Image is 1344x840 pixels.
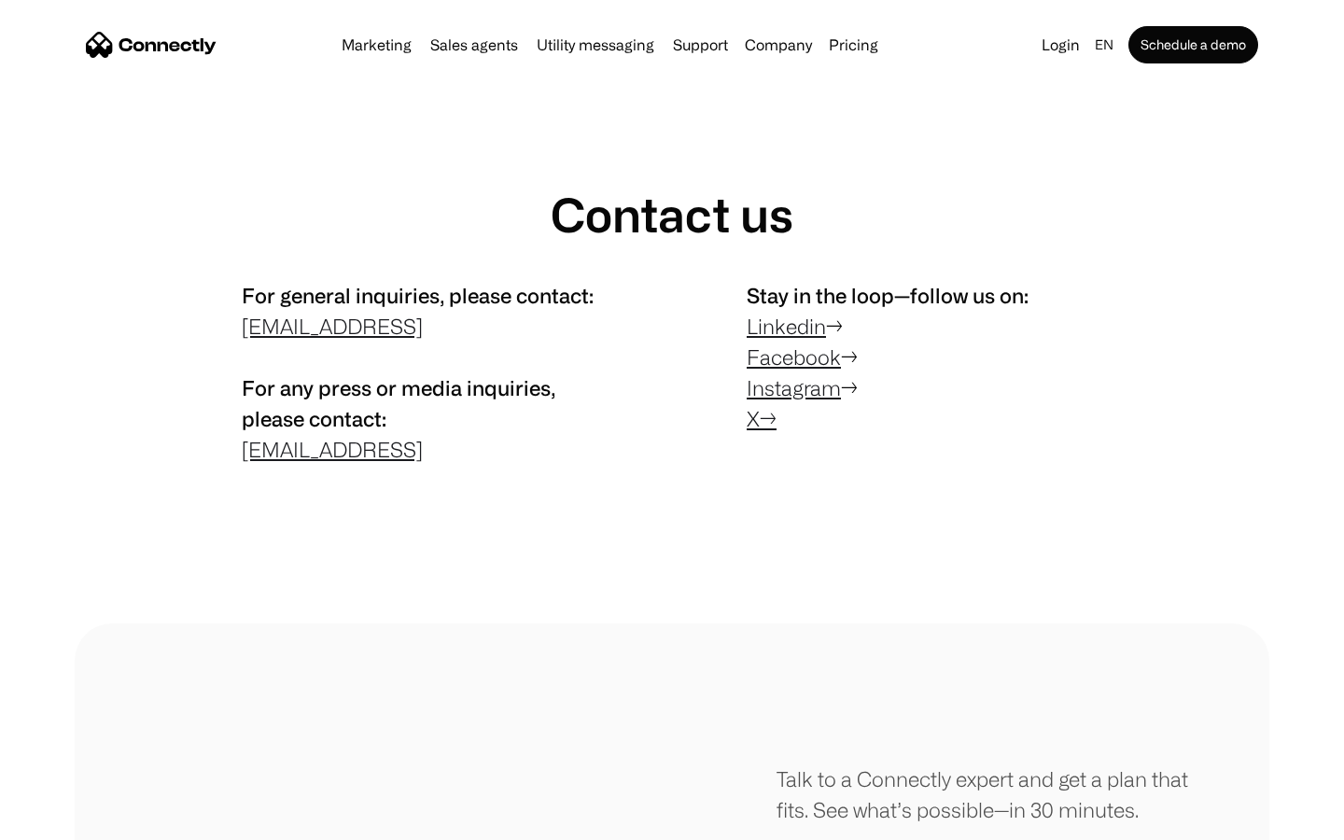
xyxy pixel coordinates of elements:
a: Support [665,37,735,52]
p: → → → [747,280,1102,434]
a: Facebook [747,345,841,369]
div: Company [745,32,812,58]
div: Talk to a Connectly expert and get a plan that fits. See what’s possible—in 30 minutes. [777,763,1195,825]
a: X [747,407,760,430]
a: [EMAIL_ADDRESS] [242,315,423,338]
a: Marketing [334,37,419,52]
span: Stay in the loop—follow us on: [747,284,1029,307]
h1: Contact us [551,187,793,243]
span: For any press or media inquiries, please contact: [242,376,555,430]
a: Instagram [747,376,841,399]
a: Utility messaging [529,37,662,52]
a: → [760,407,777,430]
a: Linkedin [747,315,826,338]
ul: Language list [37,807,112,833]
div: en [1095,32,1113,58]
span: For general inquiries, please contact: [242,284,594,307]
a: Schedule a demo [1128,26,1258,63]
a: Pricing [821,37,886,52]
a: Sales agents [423,37,525,52]
a: Login [1034,32,1087,58]
a: [EMAIL_ADDRESS] [242,438,423,461]
aside: Language selected: English [19,805,112,833]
